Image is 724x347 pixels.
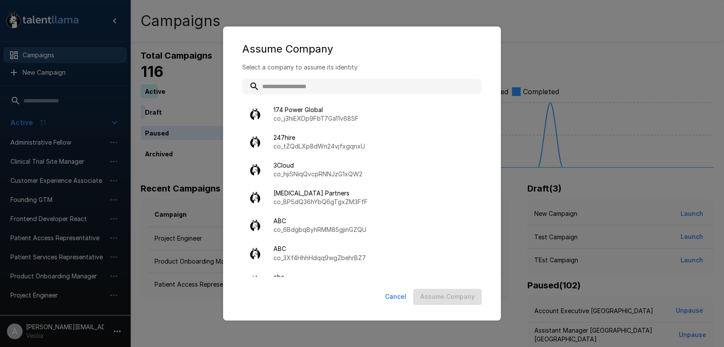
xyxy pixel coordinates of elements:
img: llama_clean.png [249,108,261,120]
div: 247hireco_tZQdLXp8dWn24vjfxgqnxU [242,129,482,155]
div: 174 Power Globalco_j3hiEXDp9FbT7Ga11v68SF [242,101,482,127]
div: ABCco_6BdgbqByhRMM85gjinGZQU [242,212,482,238]
span: 3Cloud [273,161,475,170]
span: 174 Power Global [273,106,475,114]
p: co_6BdgbqByhRMM85gjinGZQU [273,225,475,234]
button: Cancel [382,289,410,305]
span: ABC [273,217,475,225]
p: Select a company to assume its identity [242,63,482,72]
div: abcco_n8RVL7Ky52eto4R2vxhvMX [242,268,482,294]
div: ABCco_3Xf4HhhHdqq9wgZbehrBZ7 [242,240,482,266]
div: Assume Company [242,42,482,56]
div: [MEDICAL_DATA] Partnersco_8PSdQ36hYbQ6gTgxZM3FfF [242,185,482,211]
p: co_8PSdQ36hYbQ6gTgxZM3FfF [273,198,475,206]
p: co_3Xf4HhhHdqq9wgZbehrBZ7 [273,254,475,262]
p: co_hjiSNiqQvcpRNNJzG1xQW2 [273,170,475,178]
p: co_tZQdLXp8dWn24vjfxgqnxU [273,142,475,151]
span: [MEDICAL_DATA] Partners [273,189,475,198]
img: llama_clean.png [249,136,261,148]
span: 247hire [273,133,475,142]
p: co_j3hiEXDp9FbT7Ga11v68SF [273,114,475,123]
img: llama_clean.png [249,219,261,231]
img: llama_clean.png [249,192,261,204]
span: abc [273,273,475,281]
img: llama_clean.png [249,248,261,260]
img: llama_clean.png [249,275,261,288]
div: 3Cloudco_hjiSNiqQvcpRNNJzG1xQW2 [242,157,482,183]
img: llama_clean.png [249,164,261,176]
span: ABC [273,245,475,253]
